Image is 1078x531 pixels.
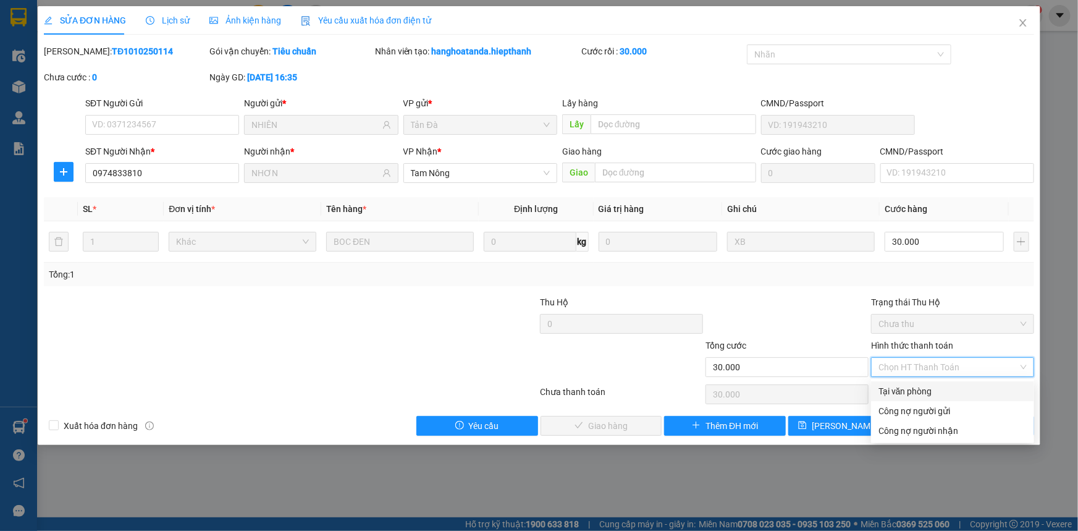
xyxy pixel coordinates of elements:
img: icon [301,16,311,26]
span: edit [44,16,53,25]
span: Lịch sử [146,15,190,25]
div: SĐT Người Nhận [85,145,239,158]
span: plus [692,421,701,431]
span: user [382,169,391,177]
b: TĐ1010250114 [112,46,173,56]
div: Cước rồi : [581,45,744,58]
span: Ảnh kiện hàng [209,15,281,25]
button: plus [54,162,74,182]
span: Yêu cầu xuất hóa đơn điện tử [301,15,431,25]
input: VD: 191943210 [761,115,915,135]
span: exclamation-circle [455,421,464,431]
span: Định lượng [514,204,558,214]
div: CMND/Passport [761,96,915,110]
span: Thêm ĐH mới [705,419,758,433]
div: SĐT Người Gửi [85,96,239,110]
div: VP gửi [403,96,557,110]
span: Khác [176,232,309,251]
span: user [382,121,391,129]
button: exclamation-circleYêu cầu [416,416,538,436]
b: [DATE] 16:35 [247,72,297,82]
div: Cước gửi hàng sẽ được ghi vào công nợ của người gửi [871,401,1034,421]
div: Cước gửi hàng sẽ được ghi vào công nợ của người nhận [871,421,1034,441]
span: Thu Hộ [540,297,568,307]
b: hanghoatanda.hiepthanh [432,46,532,56]
div: Nhân viên tạo: [375,45,579,58]
span: Yêu cầu [469,419,499,433]
button: plus [1014,232,1029,252]
span: Giao [562,163,595,182]
span: Tổng cước [705,341,746,350]
span: Cước hàng [885,204,927,214]
div: Ngày GD: [209,70,373,84]
span: Lấy hàng [562,98,598,108]
input: Tên người gửi [251,118,379,132]
div: Người nhận [244,145,398,158]
button: save[PERSON_NAME] chuyển hoàn [788,416,910,436]
span: SL [83,204,93,214]
input: Tên người nhận [251,166,379,180]
div: Công nợ người nhận [878,424,1027,438]
span: Tản Đà [411,116,550,134]
input: Ghi Chú [727,232,875,252]
span: Xuất hóa đơn hàng [59,419,143,433]
div: CMND/Passport [880,145,1034,158]
b: 0 [92,72,97,82]
div: Tổng: 1 [49,268,416,281]
label: Hình thức thanh toán [871,341,953,350]
button: checkGiao hàng [541,416,662,436]
span: Đơn vị tính [169,204,215,214]
span: VP Nhận [403,147,438,156]
span: Tam Nông [411,164,550,182]
div: Gói vận chuyển: [209,45,373,58]
span: Chọn HT Thanh Toán [878,358,1027,376]
span: clock-circle [146,16,154,25]
input: Dọc đường [595,163,756,182]
span: picture [209,16,218,25]
span: SỬA ĐƠN HÀNG [44,15,126,25]
input: 0 [599,232,718,252]
input: VD: Bàn, Ghế [326,232,474,252]
div: Trạng thái Thu Hộ [871,295,1034,309]
span: kg [576,232,589,252]
span: Chưa thu [878,315,1027,333]
button: Close [1006,6,1040,41]
span: Giao hàng [562,147,602,156]
div: Người gửi [244,96,398,110]
input: Cước giao hàng [761,163,875,183]
span: info-circle [145,422,154,430]
button: delete [49,232,69,252]
b: Tiêu chuẩn [272,46,316,56]
span: save [798,421,807,431]
th: Ghi chú [722,197,880,221]
span: Giá trị hàng [599,204,644,214]
span: close [1018,18,1028,28]
div: Tại văn phòng [878,384,1027,398]
div: Chưa cước : [44,70,207,84]
span: [PERSON_NAME] chuyển hoàn [812,419,929,433]
span: Tên hàng [326,204,366,214]
label: Cước giao hàng [761,147,822,156]
div: [PERSON_NAME]: [44,45,207,58]
span: Lấy [562,114,591,134]
div: Công nợ người gửi [878,404,1027,418]
button: plusThêm ĐH mới [664,416,786,436]
span: plus [54,167,73,177]
input: Dọc đường [591,114,756,134]
div: Chưa thanh toán [539,385,705,407]
b: 30.000 [620,46,647,56]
